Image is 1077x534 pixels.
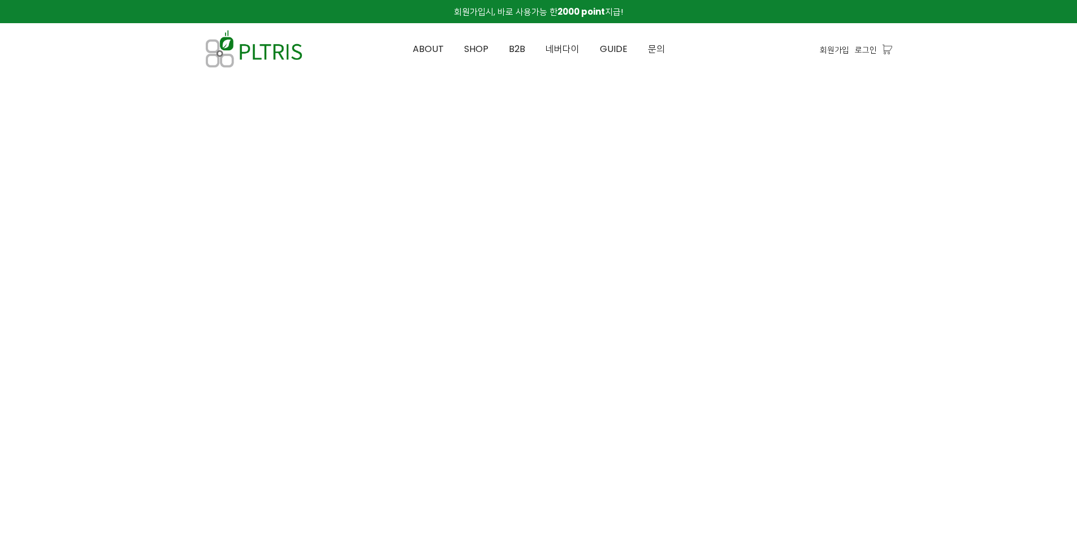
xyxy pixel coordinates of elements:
span: 문의 [648,42,665,55]
a: 로그인 [855,44,877,56]
span: ABOUT [413,42,444,55]
span: 회원가입시, 바로 사용가능 한 지급! [454,6,623,18]
a: ABOUT [403,24,454,75]
span: 네버다이 [546,42,579,55]
a: 회원가입 [820,44,849,56]
span: B2B [509,42,525,55]
a: B2B [499,24,535,75]
a: 네버다이 [535,24,590,75]
strong: 2000 point [557,6,605,18]
a: 문의 [638,24,675,75]
span: SHOP [464,42,488,55]
span: GUIDE [600,42,628,55]
a: SHOP [454,24,499,75]
a: GUIDE [590,24,638,75]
